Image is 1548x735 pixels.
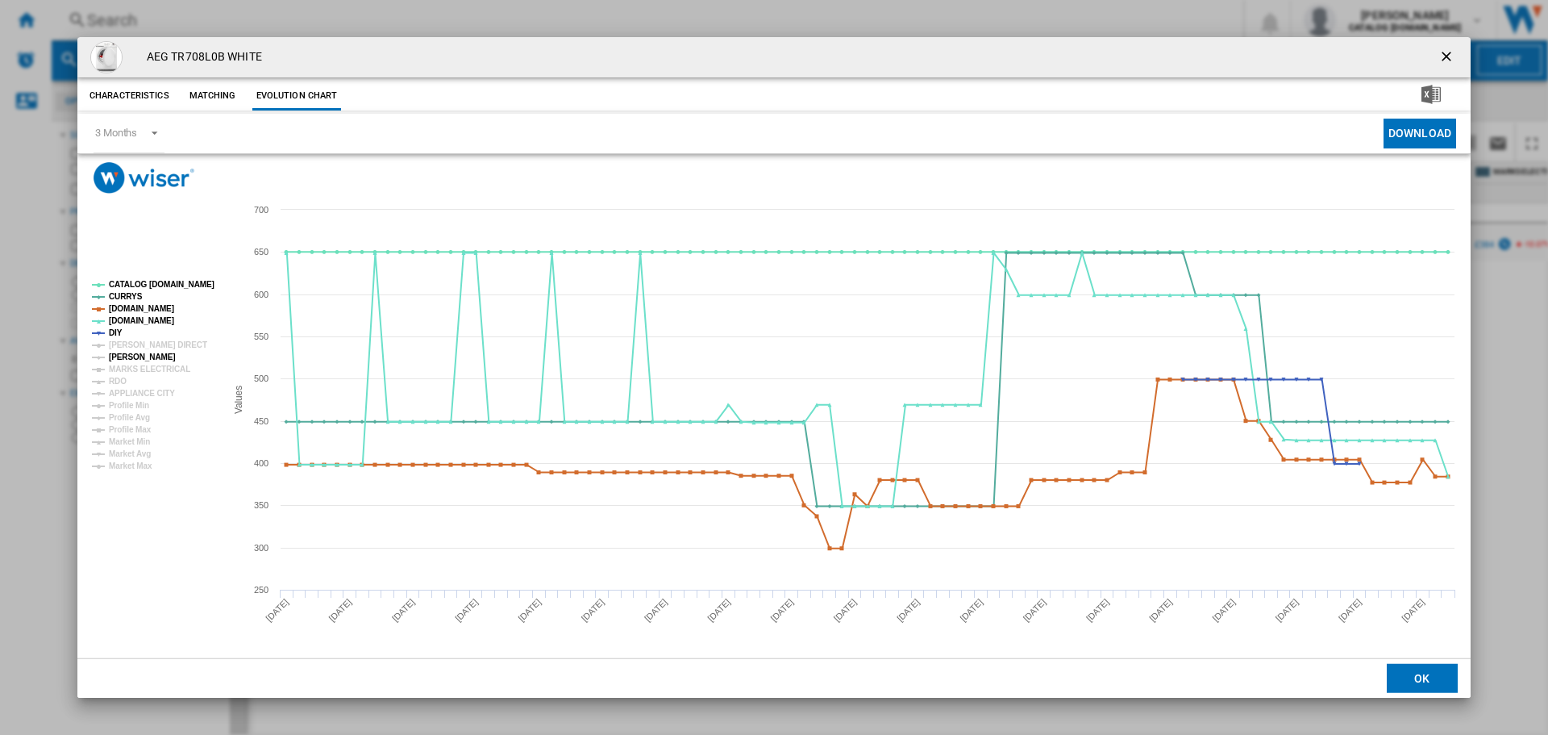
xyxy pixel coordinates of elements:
[958,597,984,624] tspan: [DATE]
[109,328,123,337] tspan: DIY
[705,597,732,624] tspan: [DATE]
[769,597,796,624] tspan: [DATE]
[109,280,214,289] tspan: CATALOG [DOMAIN_NAME]
[895,597,922,624] tspan: [DATE]
[90,41,123,73] img: tr708l0b.jpg
[109,292,143,301] tspan: CURRYS
[109,425,152,434] tspan: Profile Max
[254,585,268,595] tspan: 250
[1147,597,1174,624] tspan: [DATE]
[1384,119,1456,148] button: Download
[109,437,150,446] tspan: Market Min
[233,386,244,414] tspan: Values
[109,304,174,313] tspan: [DOMAIN_NAME]
[109,389,175,398] tspan: APPLIANCE CITY
[95,127,137,139] div: 3 Months
[1432,41,1464,73] button: getI18NText('BUTTONS.CLOSE_DIALOG')
[1337,597,1363,624] tspan: [DATE]
[643,597,669,624] tspan: [DATE]
[252,81,342,111] button: Evolution chart
[109,365,190,374] tspan: MARKS ELECTRICAL
[1210,597,1237,624] tspan: [DATE]
[580,597,606,624] tspan: [DATE]
[1084,597,1111,624] tspan: [DATE]
[254,290,268,299] tspan: 600
[109,449,151,458] tspan: Market Avg
[254,543,268,553] tspan: 300
[254,458,268,468] tspan: 400
[254,205,268,215] tspan: 700
[1274,597,1300,624] tspan: [DATE]
[264,597,290,624] tspan: [DATE]
[1396,81,1467,111] button: Download in Excel
[254,416,268,426] tspan: 450
[1438,48,1458,68] ng-md-icon: getI18NText('BUTTONS.CLOSE_DIALOG')
[254,247,268,257] tspan: 650
[109,401,149,410] tspan: Profile Min
[453,597,480,624] tspan: [DATE]
[1022,597,1048,624] tspan: [DATE]
[109,316,174,325] tspan: [DOMAIN_NAME]
[390,597,417,624] tspan: [DATE]
[1400,597,1426,624] tspan: [DATE]
[254,332,268,341] tspan: 550
[85,81,173,111] button: Characteristics
[1421,85,1441,104] img: excel-24x24.png
[77,37,1471,699] md-dialog: Product popup
[254,500,268,510] tspan: 350
[327,597,354,624] tspan: [DATE]
[139,49,262,65] h4: AEG TR708L0B WHITE
[109,413,150,422] tspan: Profile Avg
[109,461,152,470] tspan: Market Max
[832,597,859,624] tspan: [DATE]
[109,377,127,386] tspan: RDO
[109,340,207,349] tspan: [PERSON_NAME] DIRECT
[254,374,268,383] tspan: 500
[1387,664,1458,693] button: OK
[177,81,248,111] button: Matching
[109,353,176,361] tspan: [PERSON_NAME]
[516,597,543,624] tspan: [DATE]
[94,162,194,194] img: logo_wiser_300x94.png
